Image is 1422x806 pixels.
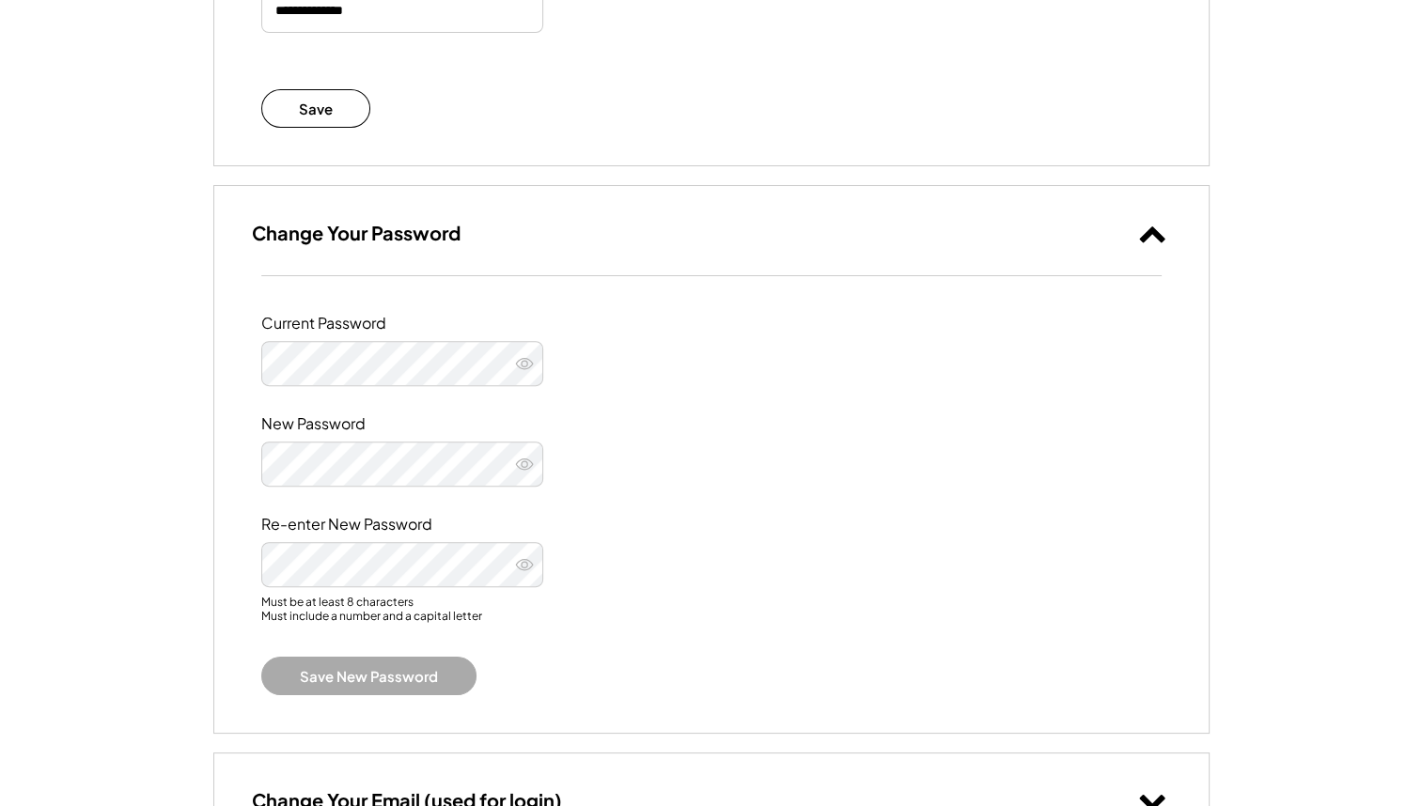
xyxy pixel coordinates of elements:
[261,314,449,333] div: Current Password
[261,414,449,434] div: New Password
[252,221,461,245] h3: Change Your Password
[261,657,477,695] button: Save New Password
[261,515,449,535] div: Re-enter New Password
[261,89,371,128] button: Save
[261,595,1162,628] div: Must be at least 8 characters Must include a number and a capital letter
